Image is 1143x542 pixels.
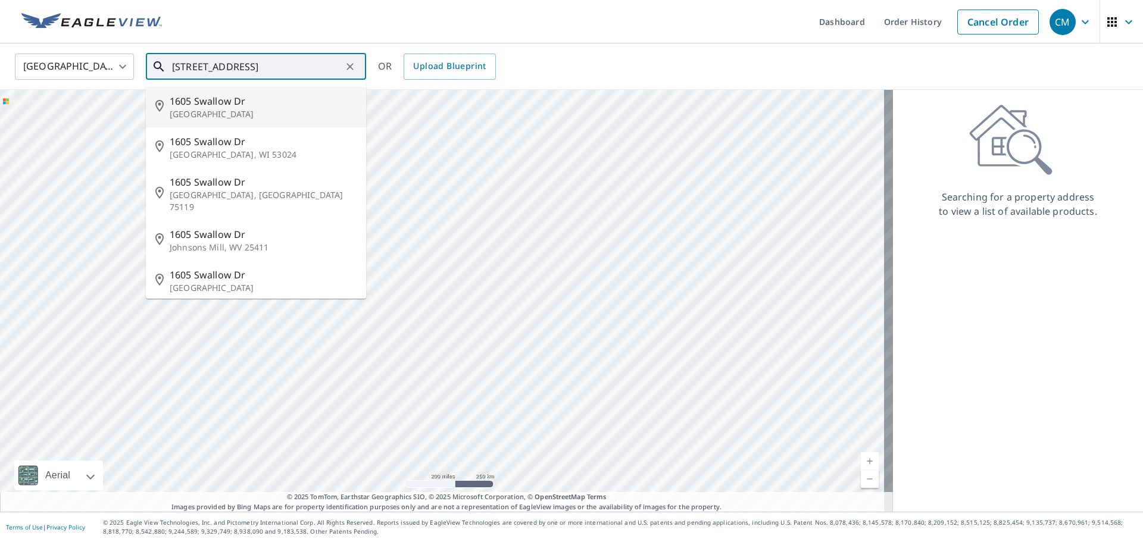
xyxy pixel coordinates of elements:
[170,282,357,294] p: [GEOGRAPHIC_DATA]
[170,268,357,282] span: 1605 Swallow Dr
[170,108,357,120] p: [GEOGRAPHIC_DATA]
[6,524,85,531] p: |
[15,50,134,83] div: [GEOGRAPHIC_DATA]
[170,242,357,253] p: Johnsons Mill, WV 25411
[170,227,357,242] span: 1605 Swallow Dr
[46,523,85,531] a: Privacy Policy
[413,59,486,74] span: Upload Blueprint
[957,10,1039,35] a: Cancel Order
[170,189,357,213] p: [GEOGRAPHIC_DATA], [GEOGRAPHIC_DATA] 75119
[170,149,357,161] p: [GEOGRAPHIC_DATA], WI 53024
[170,134,357,149] span: 1605 Swallow Dr
[535,492,585,501] a: OpenStreetMap
[1050,9,1076,35] div: CM
[342,58,358,75] button: Clear
[103,518,1137,536] p: © 2025 Eagle View Technologies, Inc. and Pictometry International Corp. All Rights Reserved. Repo...
[861,452,879,470] a: Current Level 5, Zoom In
[170,175,357,189] span: 1605 Swallow Dr
[172,50,342,83] input: Search by address or latitude-longitude
[287,492,607,502] span: © 2025 TomTom, Earthstar Geographics SIO, © 2025 Microsoft Corporation, ©
[938,190,1098,218] p: Searching for a property address to view a list of available products.
[42,460,74,490] div: Aerial
[21,13,162,31] img: EV Logo
[587,492,607,501] a: Terms
[861,470,879,488] a: Current Level 5, Zoom Out
[404,54,495,80] a: Upload Blueprint
[6,523,43,531] a: Terms of Use
[170,94,357,108] span: 1605 Swallow Dr
[14,460,103,490] div: Aerial
[378,54,496,80] div: OR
